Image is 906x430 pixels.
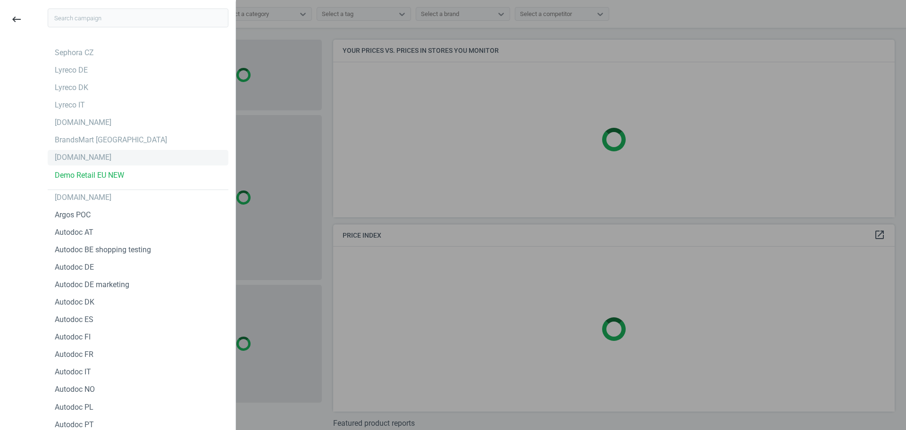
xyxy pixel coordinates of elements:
[55,262,94,273] div: Autodoc DE
[55,83,88,93] div: Lyreco DK
[55,117,111,128] div: [DOMAIN_NAME]
[55,227,93,238] div: Autodoc AT
[55,65,88,75] div: Lyreco DE
[55,100,85,110] div: Lyreco IT
[11,14,22,25] i: keyboard_backspace
[48,8,228,27] input: Search campaign
[55,152,111,163] div: [DOMAIN_NAME]
[55,349,93,360] div: Autodoc FR
[55,210,91,220] div: Argos POC
[55,245,151,255] div: Autodoc BE shopping testing
[55,170,124,181] div: Demo Retail EU NEW
[55,384,95,395] div: Autodoc NO
[55,367,91,377] div: Autodoc IT
[55,48,94,58] div: Sephora CZ
[55,402,93,413] div: Autodoc PL
[55,332,91,342] div: Autodoc FI
[55,297,94,307] div: Autodoc DK
[55,420,94,430] div: Autodoc PT
[55,280,129,290] div: Autodoc DE marketing
[55,314,93,325] div: Autodoc ES
[6,8,27,31] button: keyboard_backspace
[55,192,111,203] div: [DOMAIN_NAME]
[55,135,167,145] div: BrandsMart [GEOGRAPHIC_DATA]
